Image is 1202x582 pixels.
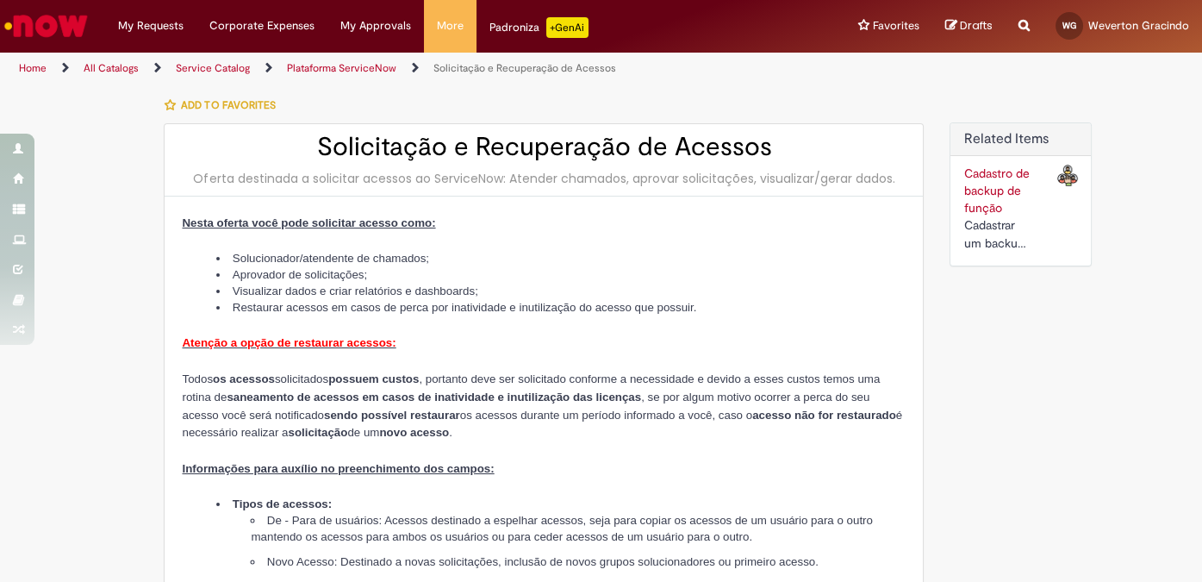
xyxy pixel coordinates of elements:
[287,61,396,75] a: Plataforma ServiceNow
[362,391,641,404] strong: em casos de inatividade e inutilização das licenças
[251,512,906,545] li: De - Para de usuários: Acessos destinado a espelhar acessos, seja para copiar os acessos de um us...
[182,372,902,440] span: Todos solicitados , portanto deve ser solicitado conforme a necessidade e devido a esses custos t...
[19,61,47,75] a: Home
[489,17,589,38] div: Padroniza
[752,409,896,422] strong: acesso não for restaurado
[2,9,90,43] img: ServiceNow
[963,132,1078,147] h2: Related Items
[945,18,993,34] a: Drafts
[340,17,411,34] span: My Approvals
[164,87,284,123] button: Add to favorites
[1062,20,1076,31] span: WG
[182,216,435,229] span: Nesta oferta você pode solicitar acesso como:
[118,17,184,34] span: My Requests
[182,336,395,349] span: Atenção a opção de restaurar acessos:
[182,170,906,187] div: Oferta destinada a solicitar acessos ao ServiceNow: Atender chamados, aprovar solicitações, visua...
[873,17,919,34] span: Favorites
[960,17,993,34] span: Drafts
[216,299,906,316] li: Restaurar acessos em casos de perca por inatividade e inutilização do acesso que possuir.
[379,426,449,439] strong: novo acesso
[950,122,1092,267] div: Related Items
[209,17,315,34] span: Corporate Expenses
[1088,18,1189,33] span: Weverton Gracindo
[324,409,460,422] strong: sendo possível restaurar
[546,17,589,38] p: +GenAi
[1057,165,1078,185] img: Cadastro de backup de função
[288,426,347,439] strong: solicitação
[251,554,906,570] li: Novo Acesso: Destinado a novas solicitações, inclusão de novos grupos solucionadores ou primeiro ...
[176,61,250,75] a: Service Catalog
[216,266,906,283] li: Aprovador de solicitações;
[437,17,464,34] span: More
[227,391,358,404] strong: saneamento de acessos
[84,61,139,75] a: All Catalogs
[13,53,788,84] ul: Page breadcrumbs
[328,372,419,385] strong: possuem custos
[182,133,906,161] h2: Solicitação e Recuperação de Acessos
[213,372,275,385] strong: os acessos
[433,61,616,75] a: Solicitação e Recuperação de Acessos
[233,498,332,510] strong: Tipos de acessos:
[963,166,1029,216] a: Cadastro de backup de função
[181,98,275,112] span: Add to favorites
[216,283,906,299] li: Visualizar dados e criar relatórios e dashboards;
[963,216,1031,253] div: Cadastrar um backup para as suas funções no portal Now
[216,250,906,266] li: Solucionador/atendente de chamados;
[182,462,494,475] span: Informações para auxílio no preenchimento dos campos:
